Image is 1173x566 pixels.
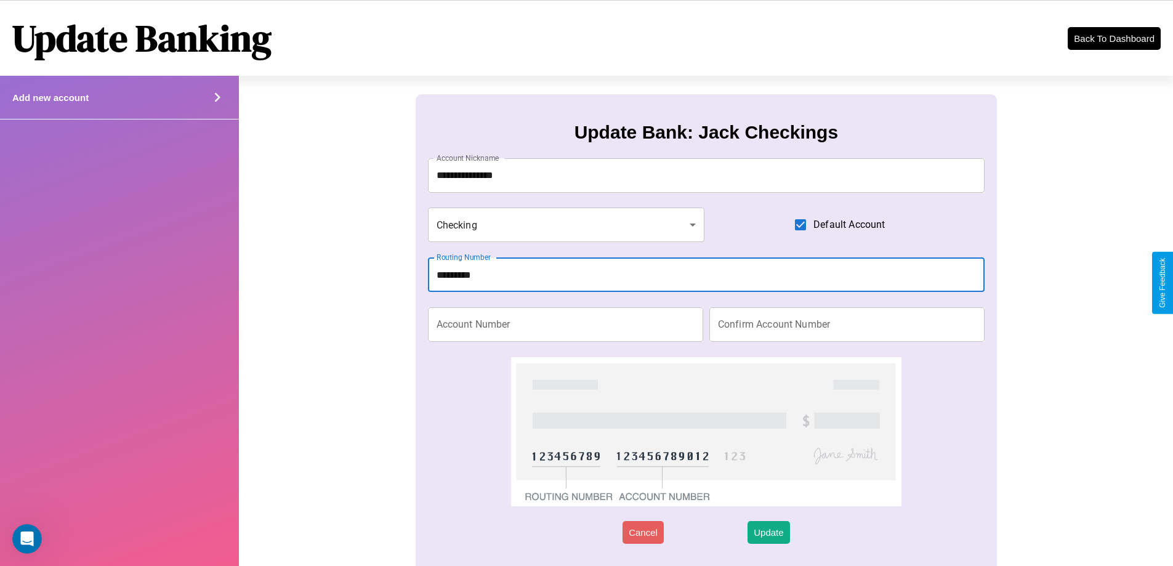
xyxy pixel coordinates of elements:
span: Default Account [813,217,885,232]
h4: Add new account [12,92,89,103]
label: Account Nickname [437,153,499,163]
div: Checking [428,208,705,242]
h1: Update Banking [12,13,272,63]
button: Update [748,521,789,544]
h3: Update Bank: Jack Checkings [574,122,838,143]
div: Give Feedback [1158,258,1167,308]
iframe: Intercom live chat [12,524,42,554]
button: Back To Dashboard [1068,27,1161,50]
label: Routing Number [437,252,491,262]
img: check [511,357,901,506]
button: Cancel [623,521,664,544]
